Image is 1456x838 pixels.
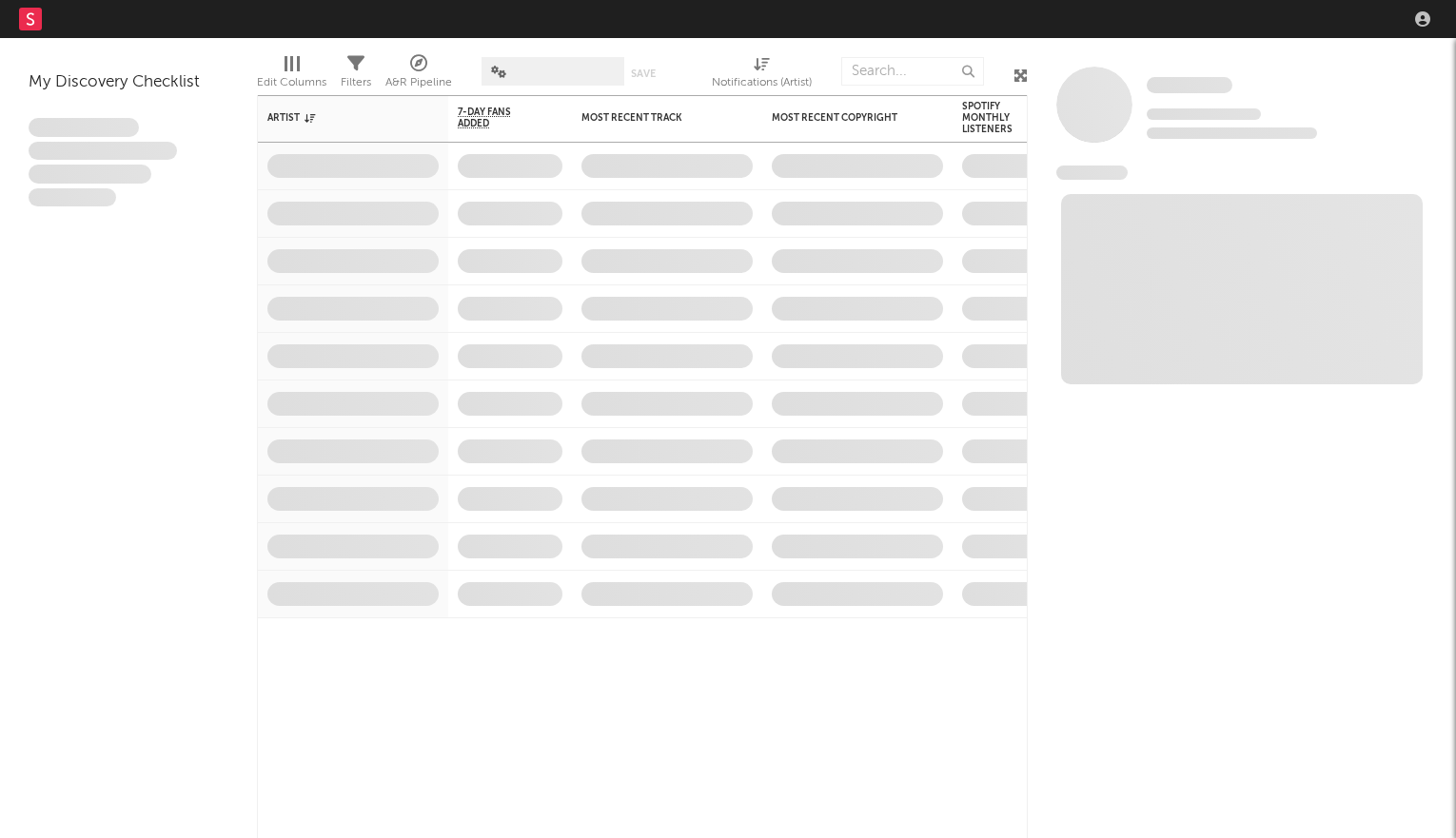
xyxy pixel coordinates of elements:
[29,142,177,161] span: Integer aliquet in purus et
[841,57,984,86] input: Search...
[962,101,1029,135] div: Spotify Monthly Listeners
[385,71,452,94] div: A&R Pipeline
[385,48,452,103] div: A&R Pipeline
[712,71,812,94] div: Notifications (Artist)
[772,112,915,124] div: Most Recent Copyright
[29,71,228,94] div: My Discovery Checklist
[29,118,139,137] span: Lorem ipsum dolor
[267,112,410,124] div: Artist
[341,48,371,103] div: Filters
[1147,76,1232,95] a: Some Artist
[29,165,151,184] span: Praesent ac interdum
[1147,77,1232,93] span: Some Artist
[257,71,326,94] div: Edit Columns
[29,188,116,207] span: Aliquam viverra
[257,48,326,103] div: Edit Columns
[458,107,534,129] span: 7-Day Fans Added
[1147,108,1261,120] span: Tracking Since: [DATE]
[631,68,656,79] button: Save
[1147,127,1317,139] span: 0 fans last week
[1056,166,1128,180] span: News Feed
[341,71,371,94] div: Filters
[712,48,812,103] div: Notifications (Artist)
[581,112,724,124] div: Most Recent Track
